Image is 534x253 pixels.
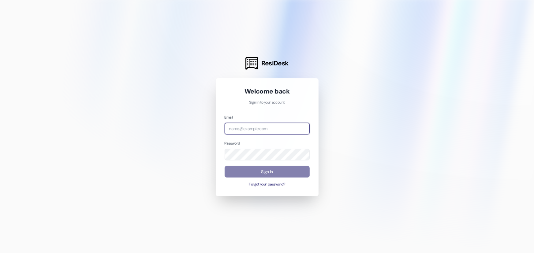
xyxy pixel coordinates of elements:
[225,182,310,187] button: Forgot your password?
[261,59,289,68] span: ResiDesk
[225,141,240,146] label: Password
[225,87,310,96] h1: Welcome back
[245,57,258,70] img: ResiDesk Logo
[225,166,310,178] button: Sign In
[225,115,233,120] label: Email
[225,123,310,135] input: name@example.com
[225,100,310,105] p: Sign in to your account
